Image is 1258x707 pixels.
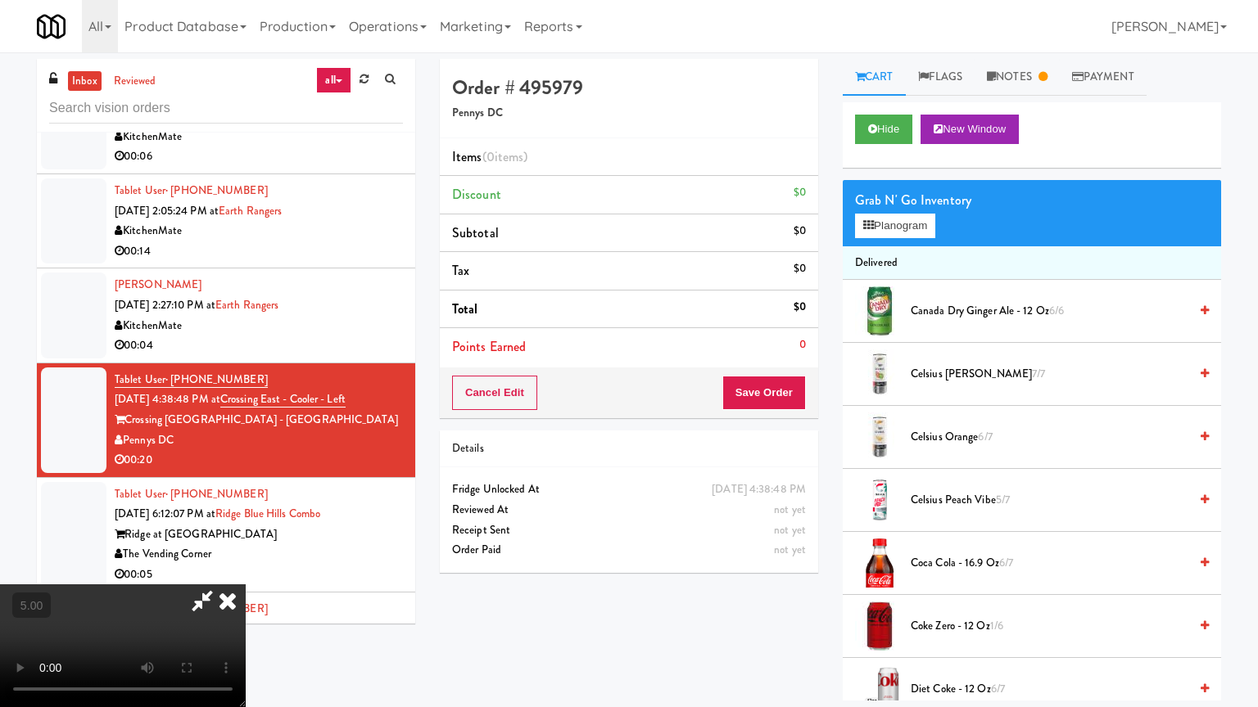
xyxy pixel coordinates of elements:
[921,115,1019,144] button: New Window
[855,188,1209,213] div: Grab N' Go Inventory
[1032,366,1045,381] span: 7/7
[115,297,215,313] span: [DATE] 2:27:10 PM at
[452,77,806,98] h4: Order # 495979
[452,299,478,318] span: Total
[452,337,526,356] span: Points Earned
[115,525,403,545] div: Ridge at [GEOGRAPHIC_DATA]
[799,335,806,355] div: 0
[855,115,912,144] button: Hide
[115,372,268,388] a: Tablet User· [PHONE_NUMBER]
[115,221,403,241] div: KitchenMate
[794,182,806,203] div: $0
[115,241,403,262] div: 00:14
[37,268,415,363] li: [PERSON_NAME][DATE] 2:27:10 PM atEarth RangersKitchenMate00:04
[911,616,1188,637] span: Coke Zero - 12 oz
[794,221,806,241] div: $0
[911,490,1188,511] span: Celsius Peach Vibe
[904,553,1209,574] div: Coca Cola - 16.9 oz6/7
[215,506,320,521] a: Ridge Blue Hills Combo
[68,71,102,92] a: inbox
[37,363,415,478] li: Tablet User· [PHONE_NUMBER][DATE] 4:38:48 PM atCrossing East - Cooler - LeftCrossing [GEOGRAPHIC_...
[911,427,1188,448] span: Celsius Orange
[218,620,374,636] a: 2775 - Cafeteria - Boston Scientific
[452,107,806,119] h5: Pennys DC
[115,277,201,292] a: [PERSON_NAME]
[991,681,1005,696] span: 6/7
[452,185,501,204] span: Discount
[452,261,469,280] span: Tax
[990,618,1003,633] span: 1/6
[996,492,1010,507] span: 5/7
[843,246,1221,281] li: Delivered
[115,203,219,218] span: [DATE] 2:05:24 PM at
[774,542,806,557] span: not yet
[843,59,906,96] a: Cart
[37,478,415,592] li: Tablet User· [PHONE_NUMBER][DATE] 6:12:07 PM atRidge Blue Hills ComboRidge at [GEOGRAPHIC_DATA]Th...
[904,364,1209,385] div: Celsius [PERSON_NAME]7/7
[904,490,1209,511] div: Celsius Peach Vibe5/7
[115,506,215,521] span: [DATE] 6:12:07 PM at
[482,147,528,166] span: (0 )
[452,223,499,242] span: Subtotal
[37,174,415,268] li: Tablet User· [PHONE_NUMBER][DATE] 2:05:24 PM atEarth RangersKitchenMate00:14
[115,410,403,430] div: Crossing [GEOGRAPHIC_DATA] - [GEOGRAPHIC_DATA]
[165,182,268,198] span: · [PHONE_NUMBER]
[452,500,806,520] div: Reviewed At
[115,450,403,471] div: 00:20
[722,376,806,410] button: Save Order
[452,147,527,166] span: Items
[110,71,161,92] a: reviewed
[911,553,1188,574] span: Coca Cola - 16.9 oz
[115,430,403,451] div: Pennys DC
[774,522,806,538] span: not yet
[115,146,403,167] div: 00:06
[794,259,806,279] div: $0
[115,182,268,198] a: Tablet User· [PHONE_NUMBER]
[855,214,935,238] button: Planogram
[975,59,1060,96] a: Notes
[165,486,268,502] span: · [PHONE_NUMBER]
[911,364,1188,385] span: Celsius [PERSON_NAME]
[115,127,403,147] div: KitchenMate
[904,427,1209,448] div: Celsius Orange6/7
[165,372,268,387] span: · [PHONE_NUMBER]
[115,335,403,356] div: 00:04
[911,679,1188,700] span: Diet Coke - 12 oz
[1060,59,1147,96] a: Payment
[115,544,403,565] div: The Vending Corner
[906,59,975,96] a: Flags
[215,297,278,313] a: Earth Rangers
[978,429,992,444] span: 6/7
[904,301,1209,322] div: Canada Dry Ginger Ale - 12 oz6/6
[219,203,282,218] a: Earth Rangers
[316,67,351,93] a: all
[999,555,1013,570] span: 6/7
[774,502,806,517] span: not yet
[115,565,403,585] div: 00:05
[452,439,806,459] div: Details
[49,93,403,124] input: Search vision orders
[115,391,220,407] span: [DATE] 4:38:48 PM at
[115,316,403,336] div: KitchenMate
[1049,303,1064,318] span: 6/6
[495,147,524,166] ng-pluralize: items
[452,520,806,541] div: Receipt Sent
[452,540,806,561] div: Order Paid
[452,480,806,500] div: Fridge Unlocked At
[452,376,537,410] button: Cancel Edit
[115,486,268,502] a: Tablet User· [PHONE_NUMBER]
[37,12,66,41] img: Micromart
[712,480,806,500] div: [DATE] 4:38:48 PM
[794,297,806,317] div: $0
[904,616,1209,637] div: Coke Zero - 12 oz1/6
[904,679,1209,700] div: Diet Coke - 12 oz6/7
[220,391,346,408] a: Crossing East - Cooler - Left
[911,301,1188,322] span: Canada Dry Ginger Ale - 12 oz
